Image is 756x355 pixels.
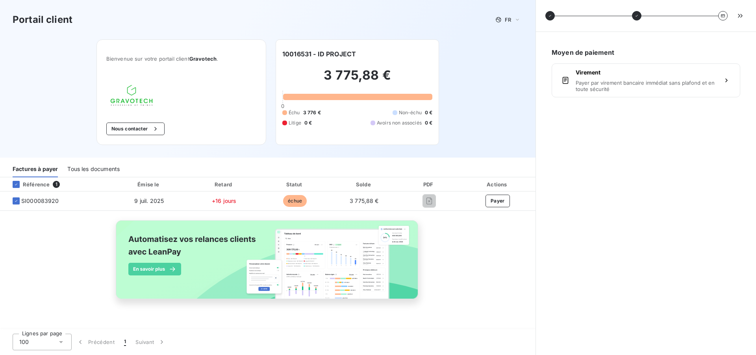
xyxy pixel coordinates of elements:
span: Virement [576,69,716,76]
div: Tous les documents [67,161,120,177]
span: échue [283,195,307,207]
span: 9 juil. 2025 [134,197,164,204]
button: Payer [485,195,510,207]
img: Company logo [106,81,157,110]
span: 1 [124,338,126,346]
div: Émise le [112,180,187,188]
div: Référence [6,181,50,188]
div: Statut [261,180,328,188]
button: Suivant [131,334,170,350]
div: Factures à payer [13,161,58,177]
img: banner [109,216,427,312]
span: +16 jours [212,197,236,204]
span: Échu [289,109,300,116]
span: SI000083920 [21,197,59,205]
span: FR [505,17,511,23]
button: Nous contacter [106,123,165,135]
div: PDF [400,180,458,188]
span: Gravotech [189,56,217,62]
span: 0 € [425,109,432,116]
span: 100 [19,338,29,346]
span: Bienvenue sur votre portail client . [106,56,256,62]
button: Précédent [72,334,119,350]
h6: 10016531 - ID PROJECT [282,49,356,59]
span: 3 776 € [303,109,321,116]
span: Avoirs non associés [377,119,422,126]
div: Solde [332,180,397,188]
div: Retard [190,180,258,188]
h6: Moyen de paiement [552,48,740,57]
span: Litige [289,119,301,126]
span: 0 € [425,119,432,126]
span: 1 [53,181,60,188]
h3: Portail client [13,13,72,27]
span: 0 € [304,119,312,126]
h2: 3 775,88 € [282,67,432,91]
span: Non-échu [399,109,422,116]
span: 3 775,88 € [350,197,379,204]
span: 0 [281,103,284,109]
div: Actions [461,180,534,188]
span: Payer par virement bancaire immédiat sans plafond et en toute sécurité [576,80,716,92]
button: 1 [119,334,131,350]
